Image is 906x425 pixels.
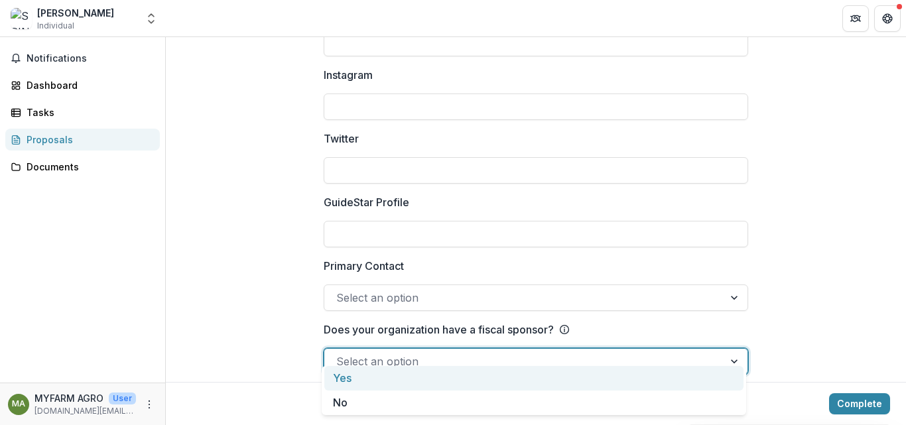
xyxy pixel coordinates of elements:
[324,67,373,83] p: Instagram
[141,396,157,412] button: More
[324,131,359,147] p: Twitter
[874,5,901,32] button: Get Help
[324,194,409,210] p: GuideStar Profile
[37,20,74,32] span: Individual
[27,160,149,174] div: Documents
[5,129,160,151] a: Proposals
[27,105,149,119] div: Tasks
[324,391,744,415] div: No
[324,366,744,391] div: Yes
[322,366,746,415] div: Select options list
[142,5,161,32] button: Open entity switcher
[5,48,160,69] button: Notifications
[11,8,32,29] img: SRINATH ARUMUGAM
[27,53,155,64] span: Notifications
[5,156,160,178] a: Documents
[34,391,103,405] p: MYFARM AGRO
[27,133,149,147] div: Proposals
[5,101,160,123] a: Tasks
[324,322,554,337] p: Does your organization have a fiscal sponsor?
[829,393,890,414] button: Complete
[34,405,136,417] p: [DOMAIN_NAME][EMAIL_ADDRESS][DOMAIN_NAME]
[842,5,869,32] button: Partners
[12,400,25,408] div: MYFARM AGRO
[5,74,160,96] a: Dashboard
[27,78,149,92] div: Dashboard
[109,393,136,404] p: User
[324,258,404,274] p: Primary Contact
[37,6,114,20] div: [PERSON_NAME]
